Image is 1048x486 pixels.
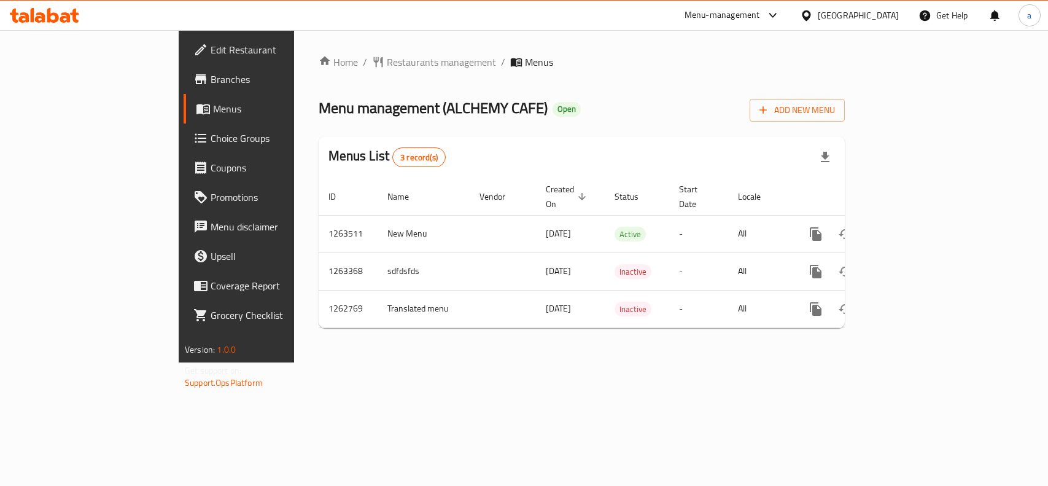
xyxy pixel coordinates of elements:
span: [DATE] [546,263,571,279]
span: Branches [211,72,344,87]
a: Branches [184,65,354,94]
td: All [728,253,791,290]
button: Change Status [831,257,860,286]
a: Menu disclaimer [184,212,354,241]
span: 1.0.0 [217,342,236,358]
span: Created On [546,182,590,211]
div: Export file [810,143,840,172]
td: New Menu [378,215,470,253]
a: Restaurants management [372,55,496,69]
nav: breadcrumb [319,55,845,69]
span: Menus [213,101,344,116]
button: more [801,257,831,286]
a: Coupons [184,153,354,182]
span: Menu management ( ALCHEMY CAFE ) [319,94,548,122]
td: sdfdsfds [378,253,470,290]
h2: Menus List [328,147,446,167]
span: Open [553,104,581,114]
td: All [728,215,791,253]
span: Coverage Report [211,278,344,293]
span: Name [387,189,425,204]
a: Edit Restaurant [184,35,354,65]
span: Menus [525,55,553,69]
span: Promotions [211,190,344,205]
span: Inactive [615,302,651,316]
span: Menu disclaimer [211,219,344,234]
table: enhanced table [319,178,929,328]
span: Upsell [211,249,344,264]
a: Support.OpsPlatform [185,375,263,391]
li: / [501,55,505,69]
td: - [669,290,728,327]
span: Grocery Checklist [211,308,344,323]
span: Version: [185,342,215,358]
td: Translated menu [378,290,470,327]
a: Coverage Report [184,271,354,300]
span: Restaurants management [387,55,496,69]
span: Get support on: [185,363,241,378]
div: Open [553,102,581,117]
th: Actions [791,178,929,216]
span: Edit Restaurant [211,42,344,57]
span: [DATE] [546,225,571,241]
span: Add New Menu [759,103,835,118]
span: Start Date [679,182,713,211]
span: [DATE] [546,300,571,316]
button: Change Status [831,294,860,324]
td: - [669,215,728,253]
div: [GEOGRAPHIC_DATA] [818,9,899,22]
div: Menu-management [685,8,760,23]
span: Choice Groups [211,131,344,146]
span: 3 record(s) [393,152,445,163]
span: ID [328,189,352,204]
button: more [801,294,831,324]
span: Active [615,227,646,241]
button: Add New Menu [750,99,845,122]
button: Change Status [831,219,860,249]
td: - [669,253,728,290]
span: Status [615,189,654,204]
a: Upsell [184,241,354,271]
span: a [1027,9,1031,22]
a: Choice Groups [184,123,354,153]
div: Total records count [392,147,446,167]
span: Coupons [211,160,344,175]
span: Locale [738,189,777,204]
a: Grocery Checklist [184,300,354,330]
button: more [801,219,831,249]
a: Promotions [184,182,354,212]
span: Vendor [479,189,521,204]
li: / [363,55,367,69]
span: Inactive [615,265,651,279]
div: Inactive [615,264,651,279]
a: Menus [184,94,354,123]
td: All [728,290,791,327]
